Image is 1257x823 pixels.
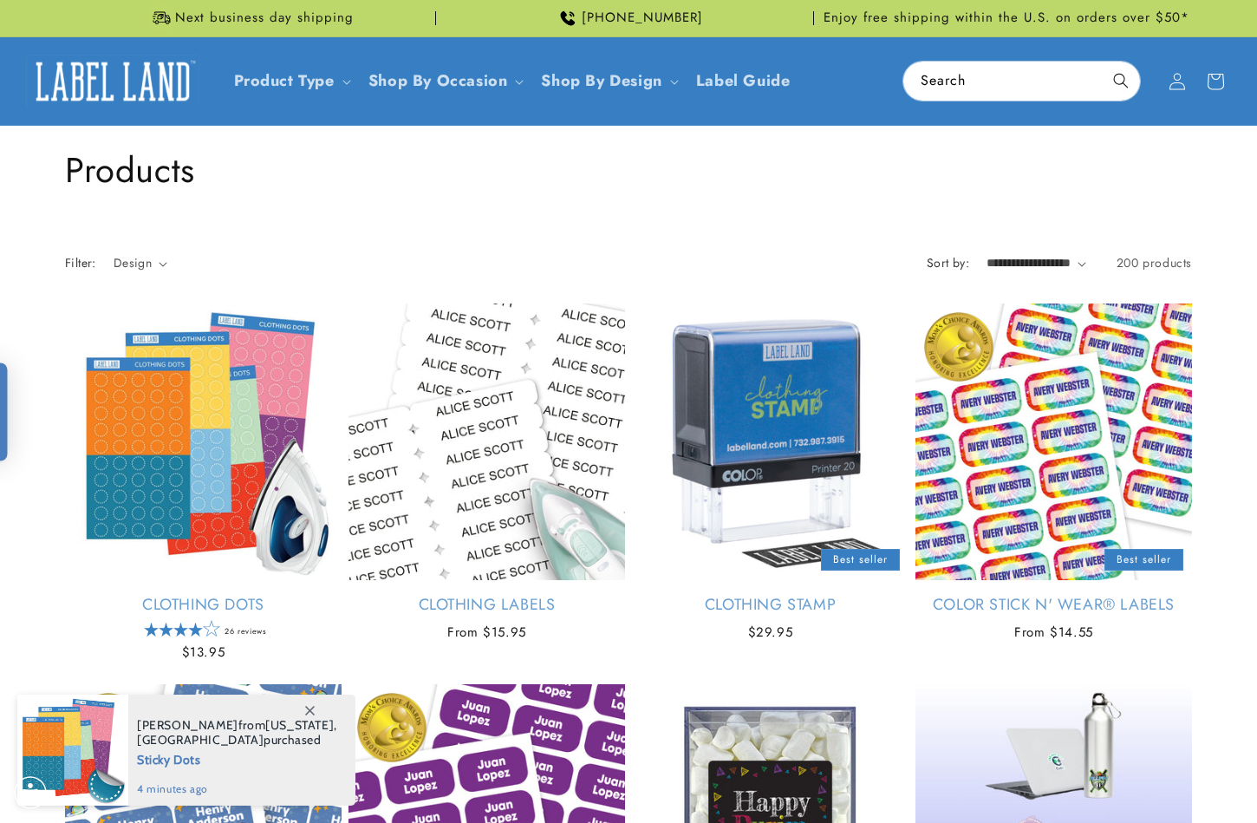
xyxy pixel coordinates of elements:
h2: Filter: [65,254,96,272]
button: Search [1102,62,1140,100]
span: [GEOGRAPHIC_DATA] [137,732,264,748]
span: [US_STATE] [265,717,334,733]
a: Color Stick N' Wear® Labels [915,595,1192,615]
span: Enjoy free shipping within the U.S. on orders over $50* [824,10,1189,27]
img: Label Land [26,55,199,108]
a: Product Type [234,69,335,92]
a: Shop By Design [541,69,661,92]
summary: Shop By Occasion [358,61,531,101]
summary: Shop By Design [531,61,685,101]
span: Label Guide [696,71,791,91]
span: [PERSON_NAME] [137,717,238,733]
summary: Product Type [224,61,358,101]
a: Clothing Stamp [632,595,909,615]
span: Next business day shipping [175,10,354,27]
a: Clothing Labels [348,595,625,615]
label: Sort by: [927,254,969,271]
h1: Products [65,147,1192,193]
span: [PHONE_NUMBER] [582,10,703,27]
a: Label Land [20,48,206,114]
span: Shop By Occasion [368,71,508,91]
span: 200 products [1117,254,1192,271]
summary: Design (0 selected) [114,254,167,272]
span: Design [114,254,152,271]
a: Label Guide [686,61,801,101]
span: from , purchased [137,718,337,748]
a: Clothing Dots [65,595,342,615]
